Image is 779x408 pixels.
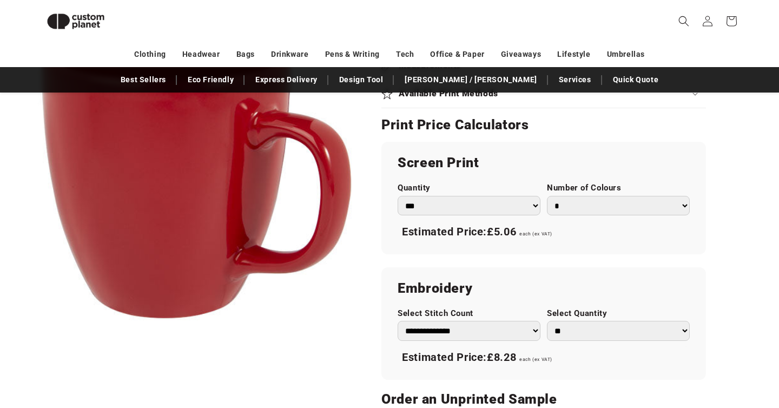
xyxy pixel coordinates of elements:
[38,16,354,333] media-gallery: Gallery Viewer
[519,357,552,362] span: each (ex VAT)
[182,70,239,89] a: Eco Friendly
[519,231,552,236] span: each (ex VAT)
[182,45,220,64] a: Headwear
[115,70,171,89] a: Best Sellers
[557,45,590,64] a: Lifestyle
[38,4,114,38] img: Custom Planet
[725,356,779,408] iframe: Chat Widget
[501,45,541,64] a: Giveaways
[430,45,484,64] a: Office & Paper
[381,116,706,134] h2: Print Price Calculators
[607,45,645,64] a: Umbrellas
[398,154,690,172] h2: Screen Print
[399,88,499,100] h2: Available Print Methods
[398,221,690,244] div: Estimated Price:
[487,225,516,238] span: £5.06
[134,45,166,64] a: Clothing
[672,9,696,33] summary: Search
[547,183,690,193] label: Number of Colours
[547,308,690,319] label: Select Quantity
[398,183,540,193] label: Quantity
[608,70,664,89] a: Quick Quote
[399,70,542,89] a: [PERSON_NAME] / [PERSON_NAME]
[236,45,255,64] a: Bags
[398,346,690,369] div: Estimated Price:
[398,280,690,297] h2: Embroidery
[250,70,323,89] a: Express Delivery
[325,45,380,64] a: Pens & Writing
[398,308,540,319] label: Select Stitch Count
[334,70,389,89] a: Design Tool
[381,391,706,408] h2: Order an Unprinted Sample
[396,45,414,64] a: Tech
[553,70,597,89] a: Services
[381,80,706,108] summary: Available Print Methods
[271,45,308,64] a: Drinkware
[487,351,516,364] span: £8.28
